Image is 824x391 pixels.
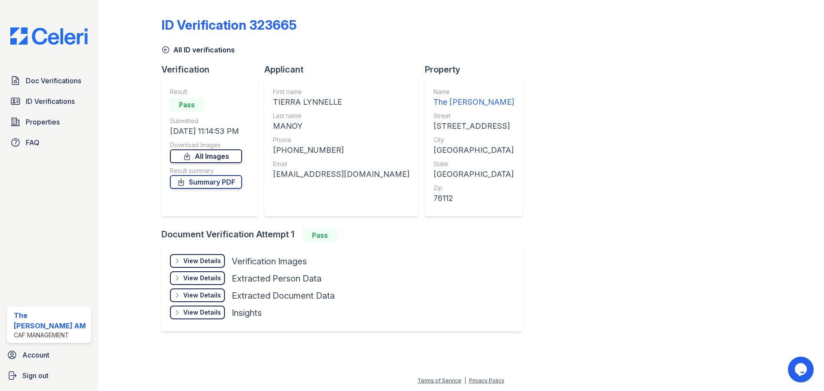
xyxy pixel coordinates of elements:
div: Insights [232,307,262,319]
a: Account [3,346,94,364]
div: Submitted [170,117,242,125]
div: | [464,377,466,384]
div: The [PERSON_NAME] [433,96,514,108]
a: ID Verifications [7,93,91,110]
a: Terms of Service [418,377,461,384]
span: Sign out [22,370,48,381]
div: First name [273,88,409,96]
a: All ID verifications [161,45,235,55]
a: All Images [170,149,242,163]
div: State [433,160,514,168]
div: [STREET_ADDRESS] [433,120,514,132]
img: CE_Logo_Blue-a8612792a0a2168367f1c8372b55b34899dd931a85d93a1a3d3e32e68fde9ad4.png [3,27,94,45]
div: Applicant [264,64,425,76]
span: Account [22,350,49,360]
div: Last name [273,112,409,120]
div: ID Verification 323665 [161,17,297,33]
div: Zip [433,184,514,192]
div: Download Images [170,141,242,149]
div: Street [433,112,514,120]
div: MANOY [273,120,409,132]
a: Privacy Policy [469,377,504,384]
div: Name [433,88,514,96]
div: View Details [183,274,221,282]
div: Verification Images [232,255,307,267]
div: TIERRA LYNNELLE [273,96,409,108]
span: ID Verifications [26,96,75,106]
span: Doc Verifications [26,76,81,86]
div: Pass [170,98,204,112]
div: City [433,136,514,144]
div: View Details [183,308,221,317]
div: Document Verification Attempt 1 [161,228,530,242]
a: Doc Verifications [7,72,91,89]
div: Result summary [170,167,242,175]
div: View Details [183,291,221,300]
a: Name The [PERSON_NAME] [433,88,514,108]
iframe: chat widget [788,357,815,382]
div: View Details [183,257,221,265]
div: CAF Management [14,331,88,339]
span: Properties [26,117,60,127]
span: FAQ [26,137,39,148]
div: Verification [161,64,264,76]
div: [GEOGRAPHIC_DATA] [433,144,514,156]
div: Email [273,160,409,168]
div: [DATE] 11:14:53 PM [170,125,242,137]
div: Extracted Person Data [232,273,321,285]
a: Sign out [3,367,94,384]
div: Result [170,88,242,96]
a: FAQ [7,134,91,151]
a: Properties [7,113,91,130]
div: Phone [273,136,409,144]
div: [GEOGRAPHIC_DATA] [433,168,514,180]
div: Extracted Document Data [232,290,335,302]
a: Summary PDF [170,175,242,189]
div: [EMAIL_ADDRESS][DOMAIN_NAME] [273,168,409,180]
div: Property [425,64,530,76]
div: [PHONE_NUMBER] [273,144,409,156]
div: The [PERSON_NAME] AM [14,310,88,331]
div: 76112 [433,192,514,204]
div: Pass [303,228,337,242]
